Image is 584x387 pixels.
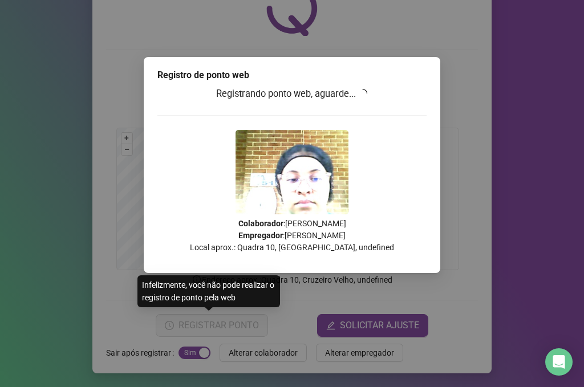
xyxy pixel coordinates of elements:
[236,130,348,214] img: Z
[545,348,573,376] div: Open Intercom Messenger
[238,231,283,240] strong: Empregador
[157,68,427,82] div: Registro de ponto web
[157,87,427,101] h3: Registrando ponto web, aguarde...
[137,275,280,307] div: Infelizmente, você não pode realizar o registro de ponto pela web
[358,88,368,99] span: loading
[157,218,427,254] p: : [PERSON_NAME] : [PERSON_NAME] Local aprox.: Quadra 10, [GEOGRAPHIC_DATA], undefined
[238,219,283,228] strong: Colaborador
